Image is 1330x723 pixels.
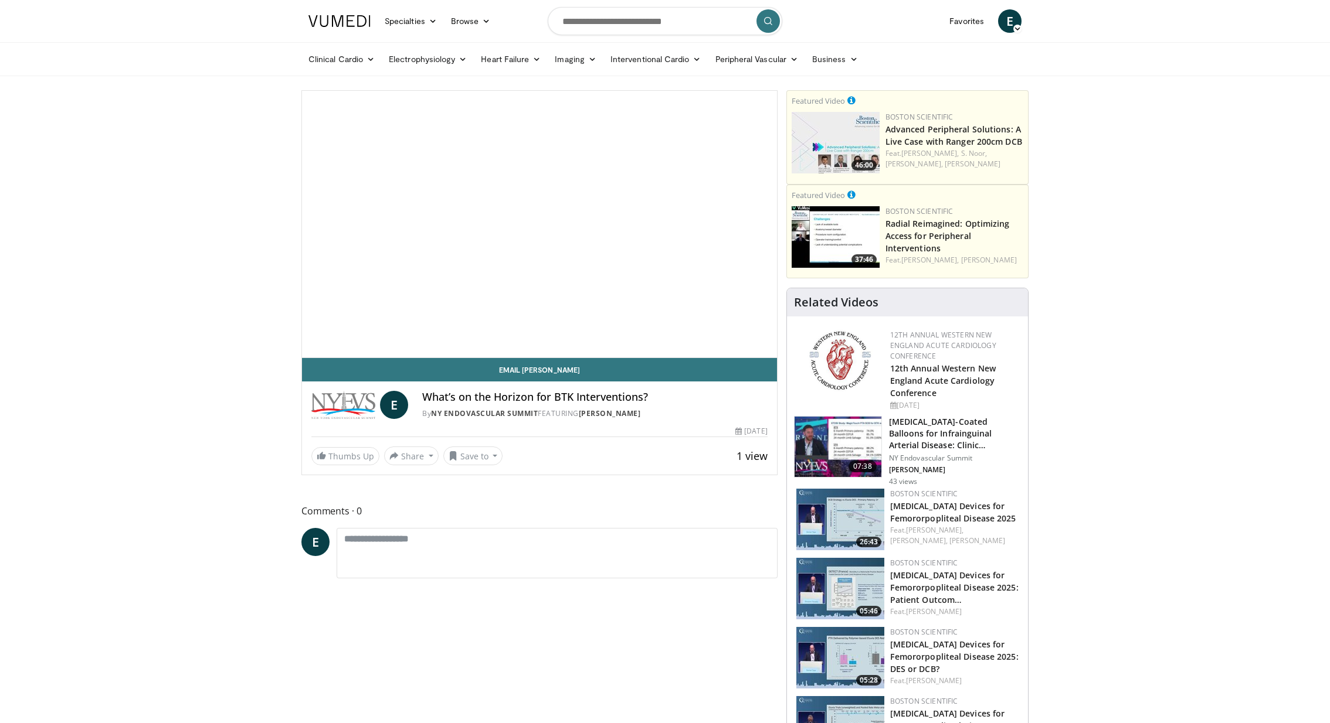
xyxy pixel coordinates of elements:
a: 05:28 [796,627,884,688]
a: [PERSON_NAME] [906,606,962,616]
a: Thumbs Up [311,447,379,465]
h4: Related Videos [794,295,878,309]
div: Feat. [890,606,1019,617]
button: Share [384,446,439,465]
a: [PERSON_NAME], [901,148,959,158]
a: Boston Scientific [885,112,954,122]
span: 26:43 [856,537,881,547]
img: f22cad77-89ab-47ab-b5d8-d931722e904f.150x105_q85_crop-smart_upscale.jpg [795,417,881,478]
span: 46:00 [851,160,877,170]
a: [PERSON_NAME], [890,536,948,545]
a: Boston Scientific [885,206,954,216]
div: [DATE] [735,426,767,436]
a: Email [PERSON_NAME] [302,358,777,381]
span: 37:46 [851,254,877,265]
img: 142608a3-2d4c-41b5-acf6-ad874b7ae290.150x105_q85_crop-smart_upscale.jpg [796,489,884,550]
a: Boston Scientific [890,489,958,499]
a: Clinical Cardio [301,47,382,71]
div: Feat. [885,148,1023,169]
a: Business [805,47,865,71]
h3: [MEDICAL_DATA]-Coated Balloons for Infrainguinal Arterial Disease: Clinic… [889,416,1021,451]
a: [PERSON_NAME] [579,408,641,418]
a: [MEDICAL_DATA] Devices for Femororpopliteal Disease 2025 [890,500,1016,524]
span: 1 view [737,449,768,463]
a: E [301,528,330,556]
a: E [380,391,408,419]
a: NY Endovascular Summit [431,408,538,418]
a: [MEDICAL_DATA] Devices for Femororpopliteal Disease 2025: DES or DCB? [890,639,1019,674]
span: Comments 0 [301,503,778,519]
a: [PERSON_NAME], [885,159,943,169]
img: af9da20d-90cf-472d-9687-4c089bf26c94.150x105_q85_crop-smart_upscale.jpg [792,112,880,173]
img: 0954f259-7907-4053-a817-32a96463ecc8.png.150x105_q85_autocrop_double_scale_upscale_version-0.2.png [808,330,873,391]
img: 71bd9b84-10dc-4106-a9f4-93223dd1ade8.150x105_q85_crop-smart_upscale.jpg [796,627,884,688]
a: Heart Failure [474,47,548,71]
span: 07:38 [849,461,877,472]
a: [PERSON_NAME] [906,676,962,686]
span: 05:28 [856,675,881,686]
p: NY Endovascular Summit [889,453,1021,463]
div: Feat. [885,255,1023,265]
a: Peripheral Vascular [708,47,805,71]
img: VuMedi Logo [308,15,371,27]
a: Imaging [548,47,603,71]
a: Interventional Cardio [603,47,708,71]
a: Boston Scientific [890,696,958,706]
a: 37:46 [792,206,880,268]
a: 26:43 [796,489,884,550]
div: By FEATURING [422,408,768,419]
img: 895c61b3-3485-488f-b44b-081445145de9.150x105_q85_crop-smart_upscale.jpg [796,558,884,619]
a: 12th Annual Western New England Acute Cardiology Conference [890,330,996,361]
a: [PERSON_NAME], [906,525,963,535]
a: Specialties [378,9,444,33]
a: 46:00 [792,112,880,173]
div: Feat. [890,525,1019,546]
small: Featured Video [792,190,845,200]
a: [PERSON_NAME] [945,159,1000,169]
img: NY Endovascular Summit [311,391,375,419]
a: Advanced Peripheral Solutions: A Live Case with Ranger 200cm DCB [885,124,1022,147]
a: Boston Scientific [890,627,958,637]
a: E [998,9,1022,33]
a: Favorites [942,9,991,33]
p: [PERSON_NAME] [889,465,1021,475]
a: Radial Reimagined: Optimizing Access for Peripheral Interventions [885,218,1010,254]
a: 12th Annual Western New England Acute Cardiology Conference [890,363,996,398]
a: [PERSON_NAME] [961,255,1017,265]
a: Boston Scientific [890,558,958,568]
a: S. Noor, [961,148,988,158]
p: 43 views [889,477,918,486]
a: [PERSON_NAME], [901,255,959,265]
span: 05:46 [856,606,881,616]
h4: What’s on the Horizon for BTK Interventions? [422,391,768,404]
a: [PERSON_NAME] [949,536,1005,545]
div: [DATE] [890,400,1019,411]
small: Featured Video [792,96,845,106]
div: Feat. [890,676,1019,686]
a: Browse [444,9,498,33]
a: [MEDICAL_DATA] Devices for Femororpopliteal Disease 2025: Patient Outcom… [890,569,1019,605]
a: 05:46 [796,558,884,619]
a: Electrophysiology [382,47,474,71]
video-js: Video Player [302,91,777,358]
input: Search topics, interventions [548,7,782,35]
img: c038ed19-16d5-403f-b698-1d621e3d3fd1.150x105_q85_crop-smart_upscale.jpg [792,206,880,268]
button: Save to [443,446,503,465]
a: 07:38 [MEDICAL_DATA]-Coated Balloons for Infrainguinal Arterial Disease: Clinic… NY Endovascular ... [794,416,1021,486]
